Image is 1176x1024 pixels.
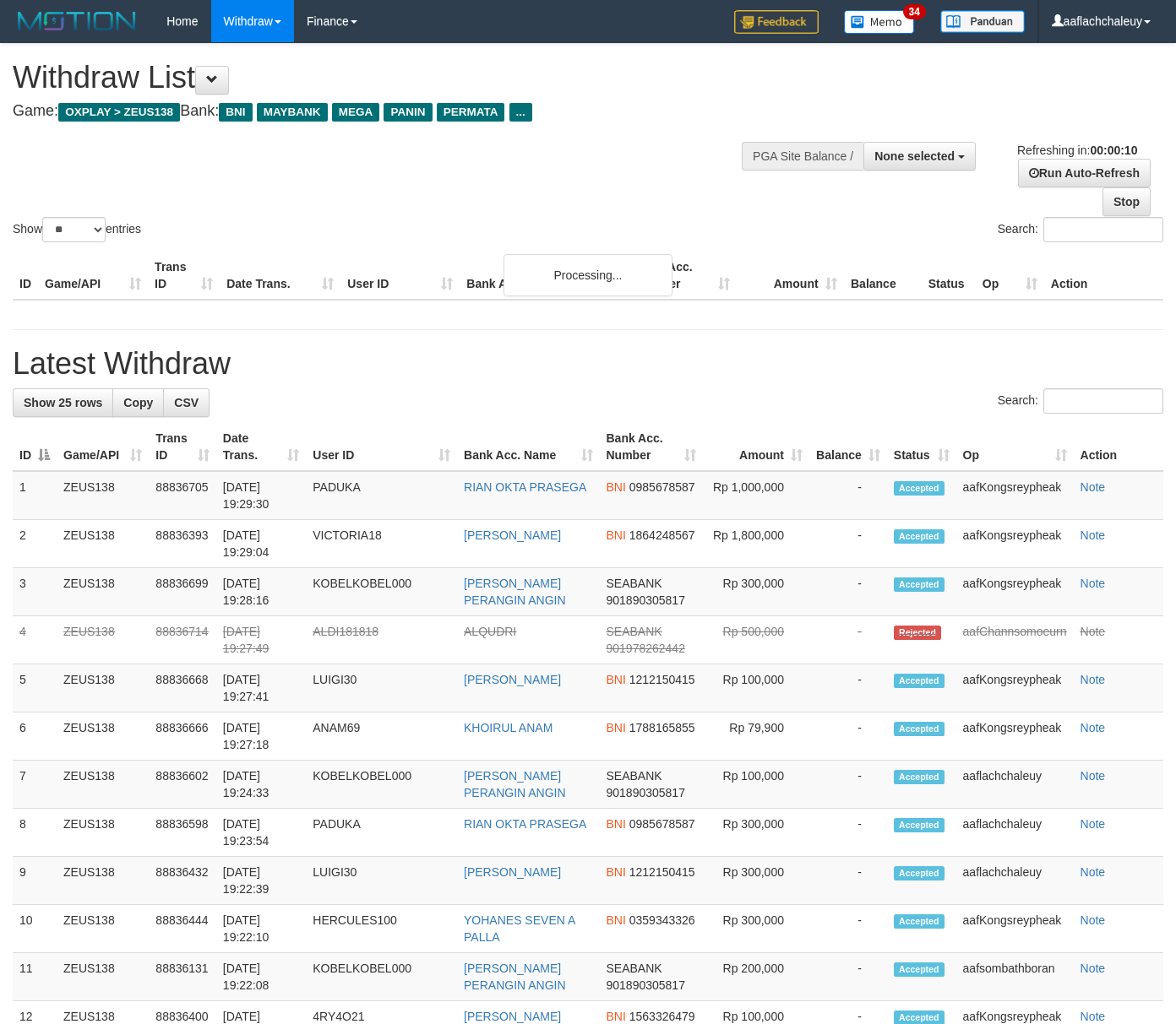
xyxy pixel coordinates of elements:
th: Amount: activate to sort column ascending [703,423,809,471]
span: Copy 1788165855 to clipboard [629,721,695,734]
span: Copy 901978262442 to clipboard [607,642,685,655]
span: Accepted [894,866,945,880]
td: KOBELKOBEL000 [306,953,457,1001]
td: Rp 300,000 [703,809,809,857]
span: BNI [607,673,626,686]
a: Copy [112,388,164,417]
td: 5 [13,664,57,712]
span: Accepted [894,577,945,592]
span: BNI [607,528,626,542]
td: 6 [13,712,57,761]
a: Note [1081,817,1106,831]
td: Rp 300,000 [703,905,809,953]
td: - [809,953,887,1001]
th: ID: activate to sort column descending [13,423,57,471]
a: Stop [1102,187,1151,216]
span: Accepted [894,529,945,544]
div: Processing... [504,254,672,296]
th: Trans ID: activate to sort column ascending [149,423,215,471]
a: RIAN OKTA PRASEGA [464,817,586,831]
th: Op [976,252,1044,300]
span: Accepted [894,914,945,929]
td: 88836444 [149,905,215,953]
span: Copy 0359343326 to clipboard [629,913,695,927]
img: panduan.png [940,10,1025,33]
td: aafKongsreypheak [956,664,1074,712]
img: Button%20Memo.svg [844,10,915,34]
h1: Withdraw List [13,61,767,95]
button: None selected [863,142,976,171]
td: ZEUS138 [57,568,149,616]
td: ZEUS138 [57,616,149,664]
strong: 00:00:10 [1090,144,1137,157]
td: - [809,568,887,616]
a: Note [1081,913,1106,927]
td: [DATE] 19:24:33 [216,761,306,809]
td: 1 [13,471,57,520]
img: Feedback.jpg [734,10,819,34]
td: aafKongsreypheak [956,471,1074,520]
th: Amount [737,252,844,300]
td: 88836714 [149,616,215,664]
span: Copy [123,396,153,409]
td: ZEUS138 [57,664,149,712]
span: BNI [607,480,626,494]
td: - [809,857,887,905]
td: 88836393 [149,520,215,568]
td: - [809,809,887,857]
span: PERMATA [437,103,505,122]
span: Copy 901890305817 to clipboard [607,786,685,799]
td: VICTORIA18 [306,520,457,568]
th: User ID [340,252,460,300]
span: Refreshing in: [1017,144,1137,157]
div: PGA Site Balance / [742,142,863,171]
span: BNI [607,721,626,734]
a: Run Auto-Refresh [1018,159,1151,187]
a: Note [1081,962,1106,975]
a: ALQUDRI [464,625,516,638]
select: Showentries [42,217,106,242]
th: User ID: activate to sort column ascending [306,423,457,471]
span: SEABANK [607,625,662,638]
td: ALDI181818 [306,616,457,664]
span: Accepted [894,722,945,736]
td: aaflachchaleuy [956,809,1074,857]
span: Copy 901890305817 to clipboard [607,593,685,607]
a: Note [1081,528,1106,542]
td: 88836432 [149,857,215,905]
td: aafsombathboran [956,953,1074,1001]
a: CSV [163,388,210,417]
td: Rp 100,000 [703,664,809,712]
span: Accepted [894,674,945,688]
input: Search: [1043,217,1163,242]
span: Rejected [894,626,941,640]
span: MEGA [332,103,380,122]
td: aafKongsreypheak [956,905,1074,953]
td: 4 [13,616,57,664]
td: aafKongsreypheak [956,712,1074,761]
td: Rp 1,000,000 [703,471,809,520]
th: Status [922,252,976,300]
td: HERCULES100 [306,905,457,953]
td: ZEUS138 [57,953,149,1001]
span: None selected [874,149,955,163]
td: 8 [13,809,57,857]
a: Note [1081,721,1106,734]
label: Show entries [13,217,141,242]
span: OXPLAY > ZEUS138 [58,103,180,122]
span: Copy 0985678587 to clipboard [629,817,695,831]
a: Note [1081,480,1106,494]
a: [PERSON_NAME] [464,865,561,879]
td: [DATE] 19:23:54 [216,809,306,857]
td: Rp 200,000 [703,953,809,1001]
th: Trans ID [148,252,220,300]
td: Rp 100,000 [703,761,809,809]
th: Game/API [38,252,148,300]
span: Copy 0985678587 to clipboard [629,480,695,494]
td: 88836699 [149,568,215,616]
td: - [809,616,887,664]
span: BNI [607,1010,626,1023]
a: Note [1081,577,1106,590]
td: Rp 500,000 [703,616,809,664]
a: Note [1081,769,1106,783]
